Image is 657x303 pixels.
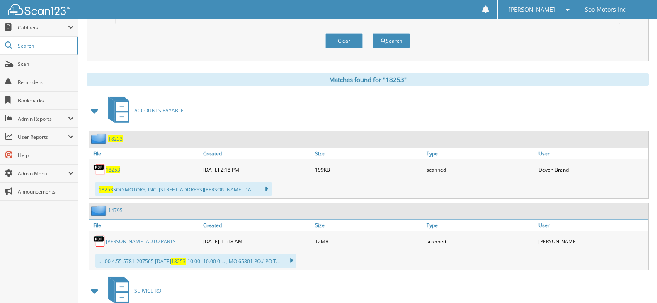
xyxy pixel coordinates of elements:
[424,148,536,159] a: Type
[585,7,626,12] span: Soo Motors Inc
[201,220,313,231] a: Created
[134,107,184,114] span: ACCOUNTS PAYABLE
[536,148,648,159] a: User
[424,233,536,250] div: scanned
[93,163,106,176] img: PDF.png
[108,207,123,214] a: 14795
[18,115,68,122] span: Admin Reports
[313,220,425,231] a: Size
[536,161,648,178] div: Devon Brand
[95,182,272,196] div: SOO MOTORS, INC. [STREET_ADDRESS][PERSON_NAME] DA...
[91,133,108,144] img: folder2.png
[89,220,201,231] a: File
[18,97,74,104] span: Bookmarks
[106,166,120,173] a: 18253
[108,135,123,142] a: 18253
[313,233,425,250] div: 12MB
[8,4,70,15] img: scan123-logo-white.svg
[18,61,74,68] span: Scan
[18,42,73,49] span: Search
[89,148,201,159] a: File
[536,220,648,231] a: User
[201,161,313,178] div: [DATE] 2:18 PM
[313,148,425,159] a: Size
[616,263,657,303] iframe: Chat Widget
[103,94,184,127] a: ACCOUNTS PAYABLE
[325,33,363,48] button: Clear
[201,148,313,159] a: Created
[18,152,74,159] span: Help
[171,258,186,265] span: 18253
[93,235,106,247] img: PDF.png
[18,133,68,141] span: User Reports
[106,238,176,245] a: [PERSON_NAME] AUTO PARTS
[424,161,536,178] div: scanned
[95,254,296,268] div: ... .00 4.55 5781-207565 [DATE] -10.00 -10.00 0 ... , MO 65801 PO# PO T...
[87,73,649,86] div: Matches found for "18253"
[18,79,74,86] span: Reminders
[99,186,113,193] span: 18253
[509,7,555,12] span: [PERSON_NAME]
[424,220,536,231] a: Type
[134,287,161,294] span: SERVICE RO
[201,233,313,250] div: [DATE] 11:18 AM
[313,161,425,178] div: 199KB
[18,24,68,31] span: Cabinets
[536,233,648,250] div: [PERSON_NAME]
[18,188,74,195] span: Announcements
[373,33,410,48] button: Search
[18,170,68,177] span: Admin Menu
[91,205,108,216] img: folder2.png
